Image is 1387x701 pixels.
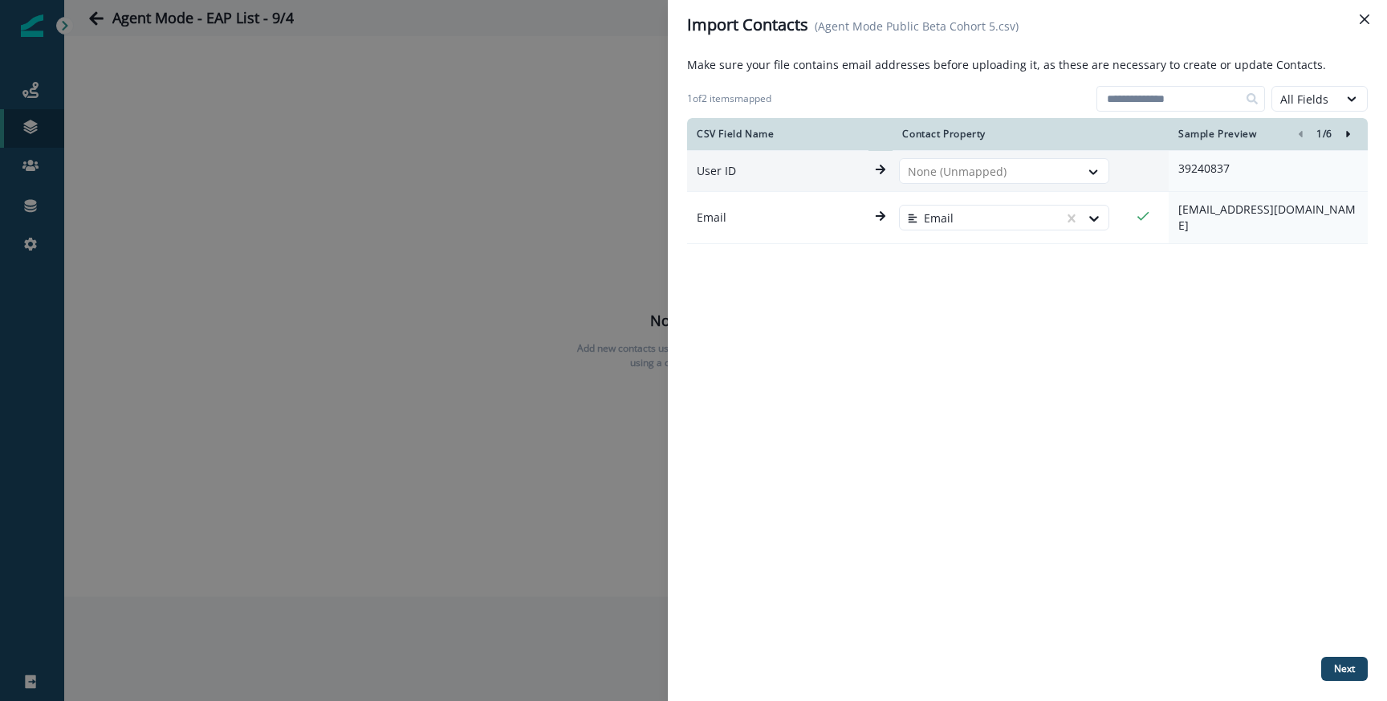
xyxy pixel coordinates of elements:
button: Close [1352,6,1377,32]
p: Sample Preview [1178,128,1256,141]
p: Next [1334,663,1355,675]
p: 39240837 [1178,161,1358,177]
p: 1 of 2 items mapped [687,92,771,106]
p: Contact Property [902,128,986,141]
button: left-icon [1291,124,1310,144]
button: Right-forward-icon [1339,124,1358,144]
p: [EMAIL_ADDRESS][DOMAIN_NAME] [1178,202,1358,234]
button: Next [1321,657,1368,681]
p: Make sure your file contains email addresses before uploading it, as these are necessary to creat... [687,56,1326,73]
p: Email [687,203,868,232]
p: Import Contacts [687,13,808,37]
p: 1 / 6 [1316,128,1332,141]
p: (Agent Mode Public Beta Cohort 5.csv) [815,18,1019,35]
p: User ID [687,157,868,185]
div: All Fields [1280,91,1330,108]
div: CSV Field Name [697,128,859,141]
